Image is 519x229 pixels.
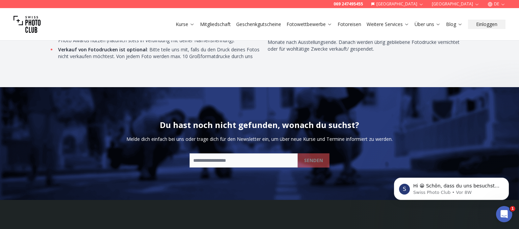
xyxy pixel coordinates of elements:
[173,20,197,29] button: Kurse
[58,46,125,53] strong: Verkauf von Fotodrucken ist
[197,20,233,29] button: Mitgliedschaft
[510,206,515,211] span: 1
[298,153,329,168] button: SENDEN
[446,21,463,28] a: Blog
[304,157,323,164] b: SENDEN
[126,136,393,143] p: Melde dich einfach bei uns oder trage dich für den Newsletter ein, um über neue Kurse und Termine...
[443,20,465,29] button: Blog
[200,21,231,28] a: Mitgliedschaft
[335,20,364,29] button: Fotoreisen
[415,21,441,28] a: Über uns
[176,21,195,28] a: Kurse
[127,46,147,53] strong: optional
[284,20,335,29] button: Fotowettbewerbe
[333,1,363,7] a: 069 247495455
[364,20,412,29] button: Weitere Services
[412,20,443,29] button: Über uns
[367,21,409,28] a: Weitere Services
[468,20,505,29] button: Einloggen
[233,20,284,29] button: Geschenkgutscheine
[14,11,41,38] img: Swiss photo club
[384,163,519,211] iframe: Intercom notifications Nachricht
[160,120,359,130] h2: Du hast noch nicht gefunden, wonach du suchst?
[287,21,332,28] a: Fotowettbewerbe
[236,21,281,28] a: Geschenkgutscheine
[338,21,361,28] a: Fotoreisen
[496,206,512,222] iframe: Intercom live chat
